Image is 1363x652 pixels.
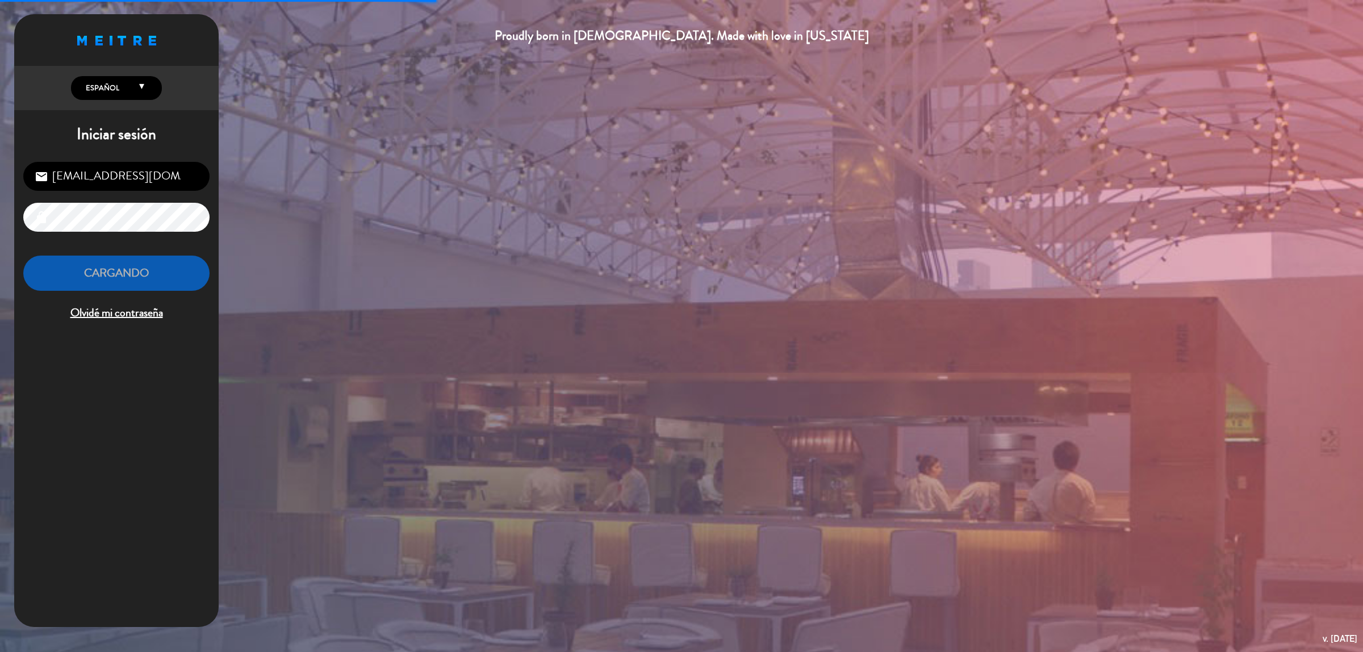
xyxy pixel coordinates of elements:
span: Olvidé mi contraseña [23,304,210,323]
button: Cargando [23,256,210,291]
i: lock [35,211,48,224]
div: v. [DATE] [1323,631,1357,646]
h1: Iniciar sesión [14,125,219,144]
i: email [35,170,48,183]
input: Correo Electrónico [23,162,210,191]
span: Español [83,82,119,94]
